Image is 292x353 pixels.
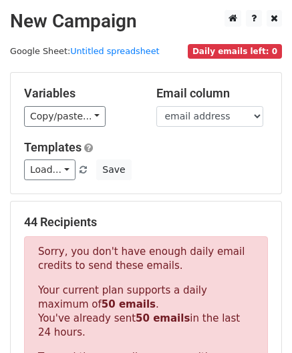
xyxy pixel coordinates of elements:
a: Templates [24,140,82,154]
strong: 50 emails [102,298,156,310]
h5: Variables [24,86,136,101]
iframe: Chat Widget [225,289,292,353]
a: Daily emails left: 0 [188,46,282,56]
h2: New Campaign [10,10,282,33]
p: Sorry, you don't have enough daily email credits to send these emails. [38,245,254,273]
a: Load... [24,159,76,180]
strong: 50 emails [136,312,190,324]
button: Save [96,159,131,180]
h5: 44 Recipients [24,215,268,230]
p: Your current plan supports a daily maximum of . You've already sent in the last 24 hours. [38,284,254,340]
h5: Email column [156,86,269,101]
a: Copy/paste... [24,106,106,127]
small: Google Sheet: [10,46,160,56]
span: Daily emails left: 0 [188,44,282,59]
a: Untitled spreadsheet [70,46,159,56]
